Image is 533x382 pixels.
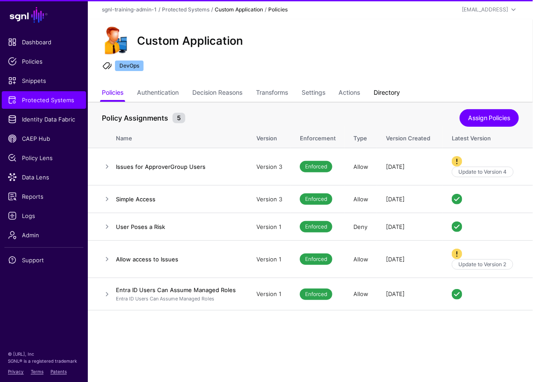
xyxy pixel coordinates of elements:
span: Admin [8,231,80,239]
span: [DATE] [386,223,405,230]
td: Version 1 [248,213,291,241]
a: Authentication [137,85,179,102]
a: Logs [2,207,86,225]
span: [DATE] [386,163,405,170]
a: Directory [374,85,400,102]
h4: User Poses a Risk [116,223,239,231]
span: Enforced [300,193,332,205]
span: Reports [8,192,80,201]
strong: Policies [268,6,288,13]
a: Terms [31,369,43,374]
span: Support [8,256,80,264]
a: Settings [302,85,325,102]
a: Protected Systems [2,91,86,109]
th: Version Created [377,125,443,148]
td: Version 3 [248,186,291,213]
a: Identity Data Fabric [2,111,86,128]
a: Assign Policies [460,109,519,127]
h4: Issues for ApproverGroup Users [116,163,239,171]
span: Enforced [300,161,332,172]
span: [DATE] [386,256,405,263]
span: Enforced [300,221,332,232]
a: Protected Systems [162,6,209,13]
td: Version 3 [248,148,291,186]
div: / [263,6,268,14]
th: Name [116,125,248,148]
img: svg+xml;base64,PHN2ZyB3aWR0aD0iOTgiIGhlaWdodD0iMTIyIiB2aWV3Qm94PSIwIDAgOTggMTIyIiBmaWxsPSJub25lIi... [102,27,130,55]
h4: Entra ID Users Can Assume Managed Roles [116,286,239,294]
a: Actions [339,85,360,102]
span: Identity Data Fabric [8,115,80,124]
a: Data Lens [2,168,86,186]
h2: Custom Application [137,34,243,48]
a: CAEP Hub [2,130,86,147]
span: DevOps [115,61,144,71]
a: sgnl-training-admin-1 [102,6,157,13]
span: Policy Lens [8,154,80,162]
a: SGNL [5,5,83,25]
td: Deny [345,213,377,241]
span: [DATE] [386,290,405,297]
p: SGNL® is a registered trademark [8,357,80,364]
span: Logs [8,211,80,220]
a: Policies [2,53,86,70]
span: Dashboard [8,38,80,46]
a: Privacy [8,369,24,374]
th: Version [248,125,291,148]
a: Policy Lens [2,149,86,167]
a: Decision Reasons [192,85,242,102]
strong: Custom Application [215,6,263,13]
td: Allow [345,186,377,213]
span: Policies [8,57,80,66]
td: Version 1 [248,278,291,311]
p: © [URL], Inc [8,350,80,357]
span: Snippets [8,76,80,85]
a: Patents [50,369,67,374]
td: Allow [345,278,377,311]
a: Policies [102,85,123,102]
a: Admin [2,226,86,244]
a: Update to Version 2 [452,259,513,270]
a: Reports [2,188,86,205]
span: Protected Systems [8,96,80,104]
th: Enforcement [291,125,345,148]
a: Snippets [2,72,86,89]
div: [EMAIL_ADDRESS] [462,6,508,14]
th: Type [345,125,377,148]
span: Policy Assignments [100,113,170,123]
span: Data Lens [8,173,80,182]
a: Dashboard [2,33,86,51]
span: CAEP Hub [8,134,80,143]
td: Allow [345,148,377,186]
div: / [157,6,162,14]
a: Transforms [256,85,288,102]
h4: Simple Access [116,195,239,203]
td: Version 1 [248,241,291,278]
small: 5 [173,113,185,123]
h4: Allow access to Issues [116,255,239,263]
th: Latest Version [443,125,533,148]
div: / [209,6,215,14]
span: Enforced [300,253,332,265]
td: Allow [345,241,377,278]
p: Entra ID Users Can Assume Managed Roles [116,295,239,303]
span: [DATE] [386,196,405,203]
span: Enforced [300,289,332,300]
a: Update to Version 4 [452,167,514,177]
